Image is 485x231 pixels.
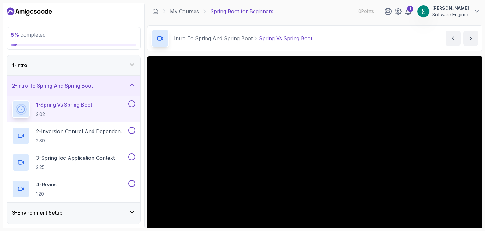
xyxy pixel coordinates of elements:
button: 1-Intro [7,55,140,75]
iframe: chat widget [365,71,479,203]
p: 2 - Inversion Control And Dependency Injection [36,128,127,135]
button: 3-Environment Setup [7,203,140,223]
p: Spring Boot for Beginners [210,8,273,15]
p: 4 - Beans [36,181,57,188]
p: [PERSON_NAME] [432,5,471,11]
p: 2:39 [36,138,127,144]
p: Spring Vs Spring Boot [259,34,312,42]
h3: 3 - Environment Setup [12,209,63,216]
button: 1-Spring Vs Spring Boot2:02 [12,100,135,118]
p: Intro To Spring And Spring Boot [174,34,253,42]
button: 4-Beans1:20 [12,180,135,198]
p: 2:25 [36,164,115,171]
span: completed [11,32,45,38]
iframe: chat widget [458,206,479,225]
img: user profile image [417,5,429,17]
p: 3 - Spring Ioc Application Context [36,154,115,162]
button: 3-Spring Ioc Application Context2:25 [12,153,135,171]
p: Software Engineer [432,11,471,18]
a: Dashboard [152,8,159,15]
h3: 1 - Intro [12,61,27,69]
span: 5 % [11,32,19,38]
a: My Courses [170,8,199,15]
button: 2-Inversion Control And Dependency Injection2:39 [12,127,135,145]
p: 1:20 [36,191,57,197]
a: 1 [404,8,412,15]
p: 1 - Spring Vs Spring Boot [36,101,92,109]
a: Dashboard [7,7,52,17]
div: 1 [407,6,413,12]
h3: 2 - Intro To Spring And Spring Boot [12,82,93,90]
button: next content [463,31,478,46]
button: user profile image[PERSON_NAME]Software Engineer [417,5,480,18]
p: 2:02 [36,111,92,117]
button: 2-Intro To Spring And Spring Boot [7,76,140,96]
button: previous content [446,31,461,46]
p: 0 Points [358,8,374,15]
